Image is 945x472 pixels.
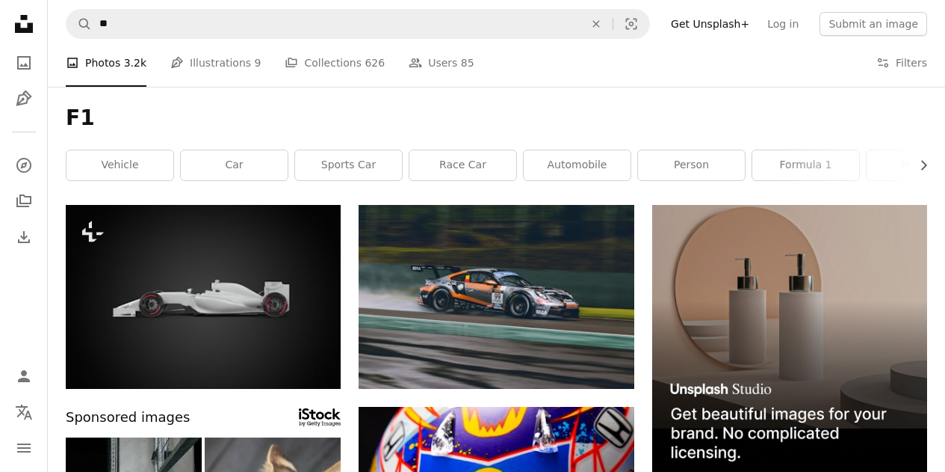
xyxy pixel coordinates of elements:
img: a white race car on a black background [66,205,341,389]
a: Illustrations [9,84,39,114]
a: Photos [9,48,39,78]
a: formula 1 [752,150,859,180]
a: Log in / Sign up [9,361,39,391]
a: a white race car on a black background [66,289,341,303]
span: 85 [461,55,474,71]
a: Collections 626 [285,39,385,87]
button: Language [9,397,39,427]
form: Find visuals sitewide [66,9,650,39]
a: Get Unsplash+ [662,12,758,36]
a: Download History [9,222,39,252]
a: automobile [524,150,630,180]
h1: F1 [66,105,927,132]
button: Submit an image [819,12,927,36]
a: Illustrations 9 [170,39,261,87]
a: Log in [758,12,808,36]
img: a car driving on a race track during the day [359,205,633,389]
button: scroll list to the right [910,150,927,180]
button: Filters [876,39,927,87]
a: Explore [9,150,39,180]
a: person [638,150,745,180]
a: car [181,150,288,180]
button: Search Unsplash [66,10,92,38]
span: Sponsored images [66,407,190,429]
button: Clear [580,10,613,38]
a: a car driving on a race track during the day [359,289,633,303]
a: race car [409,150,516,180]
a: sports car [295,150,402,180]
a: Users 85 [409,39,474,87]
a: Collections [9,186,39,216]
span: 626 [365,55,385,71]
span: 9 [255,55,261,71]
button: Visual search [613,10,649,38]
button: Menu [9,433,39,463]
a: vehicle [66,150,173,180]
